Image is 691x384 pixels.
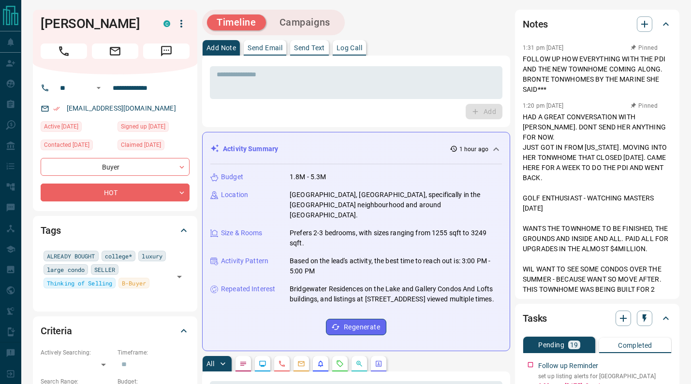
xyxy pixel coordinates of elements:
[294,44,325,51] p: Send Text
[41,348,113,357] p: Actively Searching:
[618,342,652,349] p: Completed
[41,219,190,242] div: Tags
[173,270,186,284] button: Open
[221,256,268,266] p: Activity Pattern
[122,278,146,288] span: B-Buyer
[630,43,658,52] button: Pinned
[67,104,176,112] a: [EMAIL_ADDRESS][DOMAIN_NAME]
[41,184,190,201] div: HOT
[41,121,113,135] div: Tue Jul 29 2025
[210,140,502,158] div: Activity Summary1 hour ago
[538,361,598,371] p: Follow up Reminder
[47,278,112,288] span: Thinking of Selling
[326,319,386,335] button: Regenerate
[523,311,547,326] h2: Tasks
[41,16,149,31] h1: [PERSON_NAME]
[41,223,60,238] h2: Tags
[118,348,190,357] p: Timeframe:
[44,140,89,150] span: Contacted [DATE]
[523,13,672,36] div: Notes
[290,190,502,220] p: [GEOGRAPHIC_DATA], [GEOGRAPHIC_DATA], specifically in the [GEOGRAPHIC_DATA] neighbourhood and aro...
[121,122,165,131] span: Signed up [DATE]
[206,44,236,51] p: Add Note
[105,251,132,261] span: college*
[290,172,326,182] p: 1.8M - 5.3M
[44,122,78,131] span: Active [DATE]
[118,121,190,135] div: Thu Dec 30 2021
[248,44,282,51] p: Send Email
[41,319,190,342] div: Criteria
[47,265,85,274] span: large condo
[143,43,190,59] span: Message
[297,360,305,368] svg: Emails
[570,341,578,348] p: 19
[259,360,266,368] svg: Lead Browsing Activity
[41,323,72,339] h2: Criteria
[523,44,564,51] p: 1:31 pm [DATE]
[41,140,113,153] div: Mon Jun 02 2025
[41,43,87,59] span: Call
[337,44,362,51] p: Log Call
[239,360,247,368] svg: Notes
[221,228,263,238] p: Size & Rooms
[207,14,266,30] button: Timeline
[118,140,190,153] div: Tue Aug 13 2024
[538,341,564,348] p: Pending
[523,102,564,109] p: 1:20 pm [DATE]
[523,54,672,95] p: FOLLOW UP HOW EVERYTHING WITH THE PDI AND THE NEW TOWNHOME COMING ALONG. BRONTE TONWHOMES BY THE ...
[270,14,340,30] button: Campaigns
[523,112,672,305] p: HAD A GREAT CONVERSATION WITH [PERSON_NAME]. DONT SEND HER ANYTHING FOR NOW. JUST GOT IN FROM [US...
[317,360,324,368] svg: Listing Alerts
[355,360,363,368] svg: Opportunities
[223,144,278,154] p: Activity Summary
[290,256,502,276] p: Based on the lead's activity, the best time to reach out is: 3:00 PM - 5:00 PM
[290,228,502,248] p: Prefers 2-3 bedrooms, with sizes ranging from 1255 sqft to 3249 sqft.
[206,360,214,367] p: All
[92,43,138,59] span: Email
[41,158,190,176] div: Buyer
[221,172,243,182] p: Budget
[336,360,344,368] svg: Requests
[221,284,275,294] p: Repeated Interest
[630,101,658,110] button: Pinned
[523,16,548,32] h2: Notes
[375,360,382,368] svg: Agent Actions
[290,284,502,304] p: Bridgewater Residences on the Lake and Gallery Condos And Lofts buildings, and listings at [STREE...
[538,372,672,381] p: set up listing alerts for [GEOGRAPHIC_DATA]
[94,265,115,274] span: SELLER
[142,251,162,261] span: luxury
[93,82,104,94] button: Open
[221,190,248,200] p: Location
[121,140,161,150] span: Claimed [DATE]
[523,307,672,330] div: Tasks
[459,145,488,154] p: 1 hour ago
[278,360,286,368] svg: Calls
[53,105,60,112] svg: Email Verified
[47,251,95,261] span: ALREADY BOUGHT
[163,20,170,27] div: condos.ca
